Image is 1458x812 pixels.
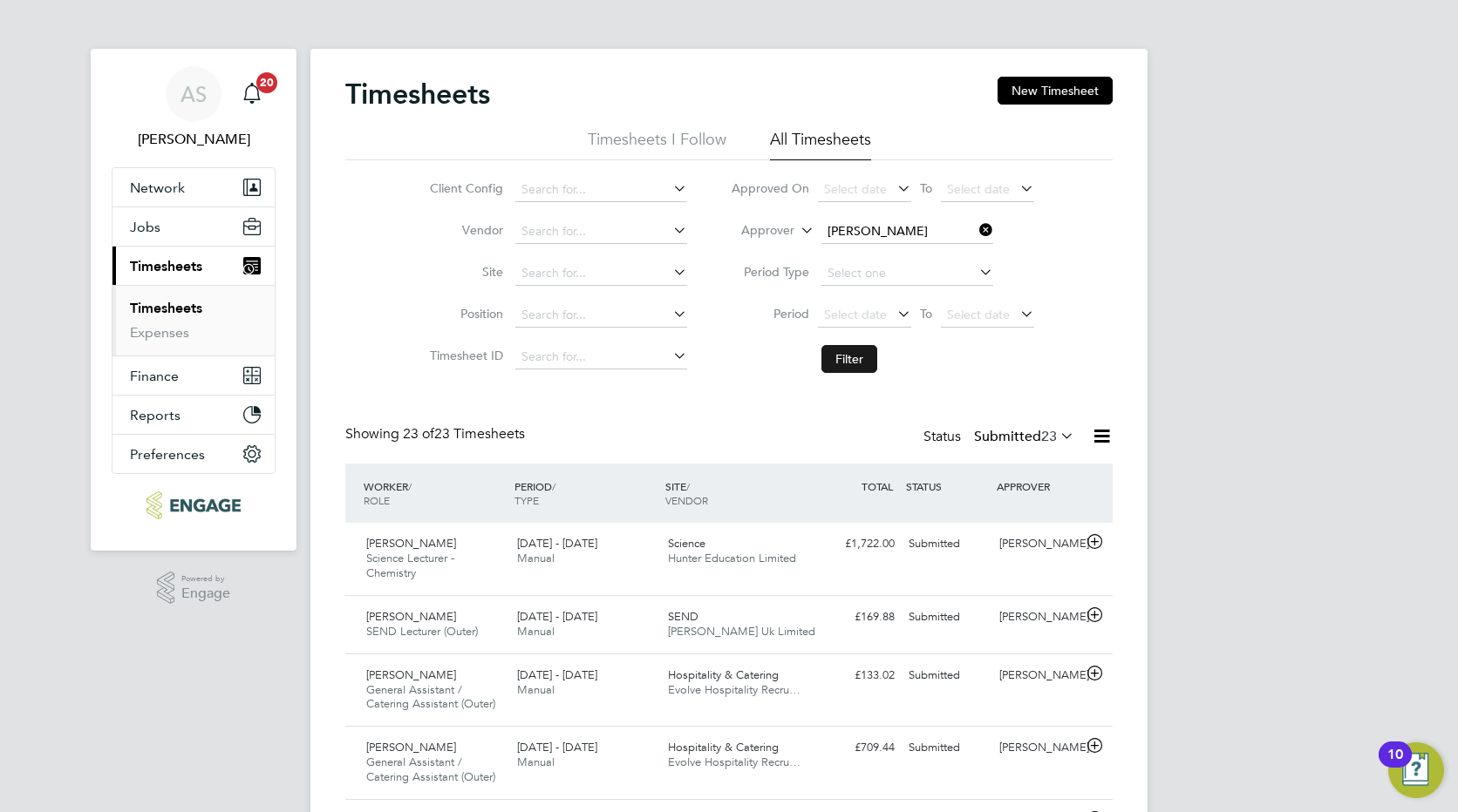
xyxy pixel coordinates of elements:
a: 20 [235,66,269,122]
span: / [686,479,690,493]
span: / [552,479,555,493]
button: Timesheets [112,247,275,285]
div: [PERSON_NAME] [992,734,1083,762]
span: Network [130,179,185,196]
div: Timesheets [112,285,275,355]
span: Hospitality & Catering [668,740,779,754]
div: £169.88 [811,603,902,632]
a: Powered byEngage [157,572,231,605]
button: New Timesheet [998,77,1113,105]
span: [DATE] - [DATE] [517,609,597,624]
span: Science Lecturer - Chemistry [366,551,454,580]
a: Go to home page [112,491,276,519]
span: Manual [517,551,555,565]
h2: Timesheets [345,77,490,112]
div: Showing [345,425,528,443]
span: [DATE] - [DATE] [517,667,597,682]
div: [PERSON_NAME] [992,603,1083,632]
span: [PERSON_NAME] [366,609,456,624]
span: General Assistant / Catering Assistant (Outer) [366,754,495,784]
label: Approved On [731,180,809,196]
button: Open Resource Center, 10 new notifications [1388,742,1444,798]
button: Reports [112,396,275,434]
span: Manual [517,754,555,769]
button: Preferences [112,435,275,473]
span: Powered by [181,572,230,586]
span: 23 of [403,425,434,443]
nav: Main navigation [91,49,296,551]
input: Search for... [515,303,687,328]
span: Hospitality & Catering [668,667,779,682]
div: STATUS [902,470,992,502]
span: [PERSON_NAME] Uk Limited [668,624,815,639]
a: AS[PERSON_NAME] [112,66,276,150]
span: Manual [517,682,555,697]
div: SITE [661,470,812,516]
span: TYPE [514,493,539,507]
label: Submitted [974,428,1074,445]
a: Timesheets [130,300,202,316]
div: Status [923,425,1078,450]
div: Submitted [902,734,992,762]
label: Client Config [425,180,503,196]
input: Search for... [515,220,687,244]
span: Select date [824,307,887,322]
span: Evolve Hospitality Recru… [668,682,801,697]
div: [PERSON_NAME] [992,530,1083,558]
span: Select date [824,181,887,197]
button: Network [112,168,275,206]
span: To [915,177,937,200]
span: 23 [1041,428,1057,445]
div: 10 [1387,754,1403,777]
span: Jobs [130,219,160,235]
div: Submitted [902,603,992,632]
span: Finance [130,368,179,384]
span: SEND [668,609,698,624]
input: Select one [821,261,993,286]
span: Science [668,536,705,551]
button: Filter [821,345,877,373]
span: 20 [256,72,277,93]
div: £709.44 [811,734,902,762]
span: Preferences [130,446,205,463]
label: Period Type [731,264,809,280]
li: Timesheets I Follow [588,129,726,160]
div: Submitted [902,530,992,558]
input: Search for... [515,178,687,202]
span: Select date [947,181,1010,197]
span: Hunter Education Limited [668,551,796,565]
span: SEND Lecturer (Outer) [366,624,478,639]
button: Jobs [112,207,275,246]
span: Timesheets [130,258,202,274]
span: [DATE] - [DATE] [517,536,597,551]
span: [DATE] - [DATE] [517,740,597,754]
div: £133.02 [811,661,902,690]
span: Reports [130,407,181,423]
li: All Timesheets [770,129,871,160]
div: PERIOD [510,470,661,516]
div: WORKER [359,470,510,516]
label: Vendor [425,222,503,238]
span: To [915,302,937,325]
a: Expenses [130,324,189,341]
img: ncclondon-logo-retina.png [146,491,240,519]
span: / [408,479,412,493]
label: Approver [716,222,794,240]
div: APPROVER [992,470,1083,502]
input: Search for... [821,220,993,244]
span: Select date [947,307,1010,322]
span: [PERSON_NAME] [366,536,456,551]
span: Anne-Marie Sapalska [112,129,276,150]
input: Search for... [515,261,687,286]
span: [PERSON_NAME] [366,667,456,682]
span: Engage [181,586,230,601]
input: Search for... [515,345,687,369]
span: AS [181,83,207,105]
span: VENDOR [665,493,708,507]
span: ROLE [364,493,390,507]
div: [PERSON_NAME] [992,661,1083,690]
span: 23 Timesheets [403,425,525,443]
span: Manual [517,624,555,639]
label: Timesheet ID [425,348,503,363]
label: Position [425,306,503,321]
